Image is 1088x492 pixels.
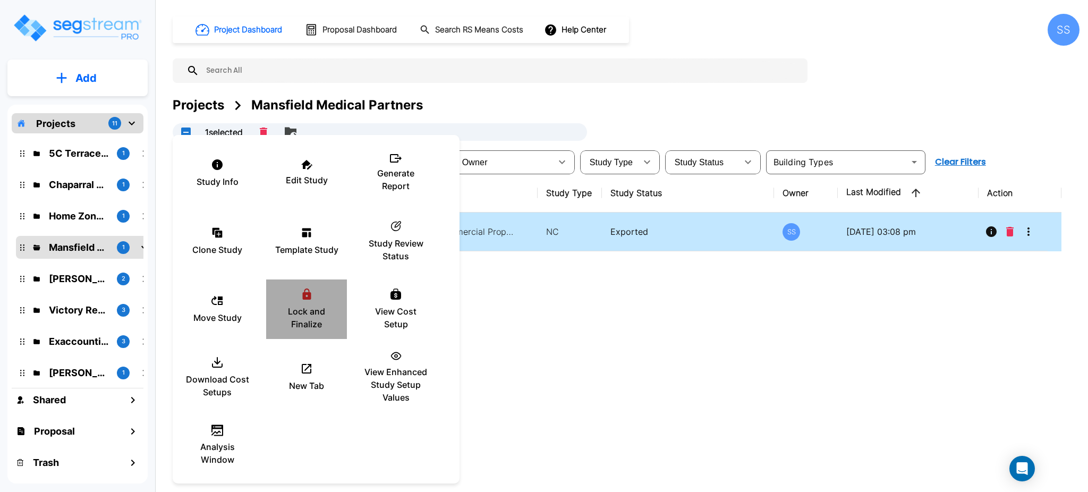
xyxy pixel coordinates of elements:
p: Study Review Status [364,237,428,262]
p: Template Study [275,243,338,256]
p: Study Info [197,175,239,188]
p: Edit Study [286,174,328,186]
p: Clone Study [192,243,242,256]
p: Generate Report [364,167,428,192]
p: View Cost Setup [364,305,428,330]
p: Lock and Finalize [275,305,338,330]
div: Open Intercom Messenger [1009,456,1035,481]
p: New Tab [289,379,324,392]
p: Download Cost Setups [185,373,249,398]
p: Move Study [193,311,242,324]
p: View Enhanced Study Setup Values [364,366,428,404]
p: Analysis Window [185,440,249,466]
